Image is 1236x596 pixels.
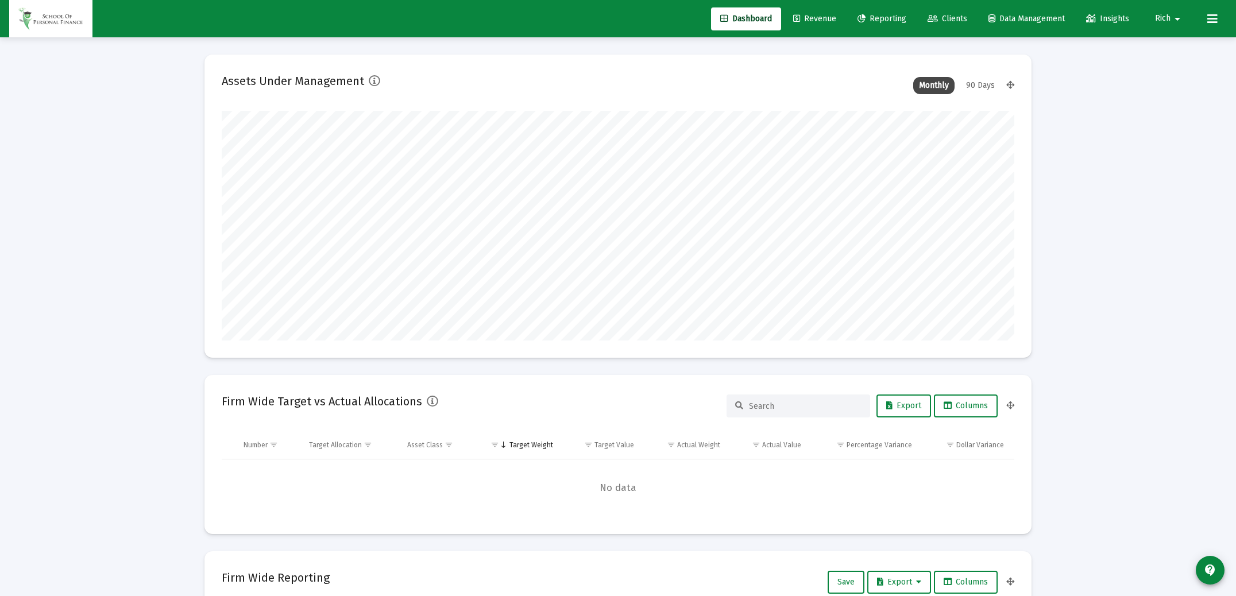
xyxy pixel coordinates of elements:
[711,7,781,30] a: Dashboard
[988,14,1065,24] span: Data Management
[407,440,443,450] div: Asset Class
[944,401,988,411] span: Columns
[677,440,720,450] div: Actual Weight
[18,7,84,30] img: Dashboard
[1086,14,1129,24] span: Insights
[1155,14,1171,24] span: Rich
[222,568,330,587] h2: Firm Wide Reporting
[934,394,998,417] button: Columns
[301,431,399,459] td: Column Target Allocation
[667,440,675,449] span: Show filter options for column 'Actual Weight'
[1171,7,1184,30] mat-icon: arrow_drop_down
[784,7,845,30] a: Revenue
[913,77,955,94] div: Monthly
[235,431,301,459] td: Column Number
[828,571,864,594] button: Save
[836,440,845,449] span: Show filter options for column 'Percentage Variance'
[594,440,634,450] div: Target Value
[269,440,278,449] span: Show filter options for column 'Number'
[1141,7,1198,30] button: Rich
[399,431,476,459] td: Column Asset Class
[956,440,1004,450] div: Dollar Variance
[222,482,1014,494] span: No data
[244,440,268,450] div: Number
[920,431,1014,459] td: Column Dollar Variance
[1077,7,1138,30] a: Insights
[762,440,801,450] div: Actual Value
[979,7,1074,30] a: Data Management
[445,440,453,449] span: Show filter options for column 'Asset Class'
[561,431,642,459] td: Column Target Value
[749,401,862,411] input: Search
[642,431,728,459] td: Column Actual Weight
[222,431,1014,517] div: Data grid
[858,14,906,24] span: Reporting
[928,14,967,24] span: Clients
[847,440,912,450] div: Percentage Variance
[728,431,809,459] td: Column Actual Value
[720,14,772,24] span: Dashboard
[752,440,760,449] span: Show filter options for column 'Actual Value'
[886,401,921,411] span: Export
[809,431,920,459] td: Column Percentage Variance
[918,7,976,30] a: Clients
[946,440,955,449] span: Show filter options for column 'Dollar Variance'
[475,431,561,459] td: Column Target Weight
[944,577,988,587] span: Columns
[848,7,916,30] a: Reporting
[1203,563,1217,577] mat-icon: contact_support
[309,440,362,450] div: Target Allocation
[867,571,931,594] button: Export
[222,72,364,90] h2: Assets Under Management
[584,440,593,449] span: Show filter options for column 'Target Value'
[837,577,855,587] span: Save
[934,571,998,594] button: Columns
[793,14,836,24] span: Revenue
[364,440,372,449] span: Show filter options for column 'Target Allocation'
[509,440,553,450] div: Target Weight
[222,392,422,411] h2: Firm Wide Target vs Actual Allocations
[490,440,499,449] span: Show filter options for column 'Target Weight'
[960,77,1001,94] div: 90 Days
[876,394,931,417] button: Export
[877,577,921,587] span: Export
